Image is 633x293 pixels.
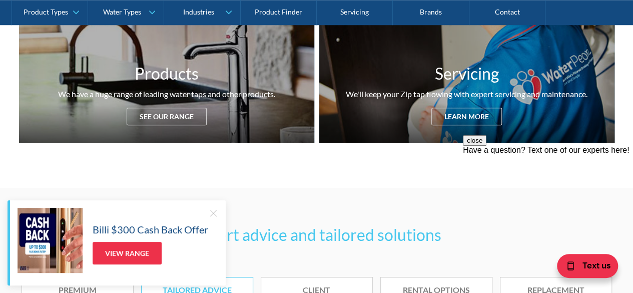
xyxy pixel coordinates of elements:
a: ProductsWe have a huge range of leading water taps and other products.See our range [19,13,314,143]
h3: Servicing [435,62,499,86]
div: See our range [127,108,207,125]
iframe: podium webchat widget bubble [533,243,633,293]
div: We have a huge range of leading water taps and other products. [58,88,275,100]
h3: Expert advice and tailored solutions [22,223,612,247]
div: Water Types [103,8,141,17]
a: View Range [93,242,162,264]
h5: Billi $300 Cash Back Offer [93,222,208,237]
h3: Products [135,62,199,86]
div: Product Types [24,8,68,17]
div: Industries [183,8,214,17]
img: Billi $300 Cash Back Offer [18,208,83,273]
div: We'll keep your Zip tap flowing with expert servicing and maintenance. [346,88,587,100]
div: Learn more [431,108,502,125]
a: ServicingWe'll keep your Zip tap flowing with expert servicing and maintenance.Learn more [319,13,614,143]
iframe: podium webchat widget prompt [463,135,633,255]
